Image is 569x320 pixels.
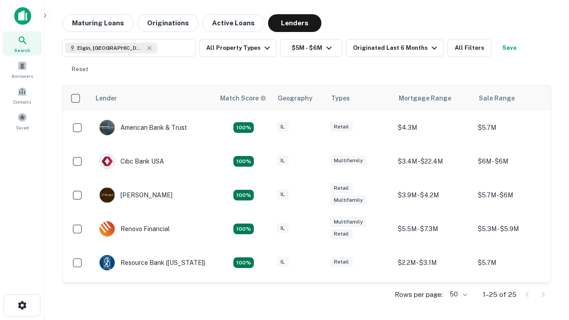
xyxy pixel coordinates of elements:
td: $5.3M - $5.9M [473,212,553,246]
th: Capitalize uses an advanced AI algorithm to match your search with the best lender. The match sco... [215,86,272,111]
div: Matching Properties: 4, hasApolloMatch: undefined [233,224,254,234]
div: IL [277,189,289,200]
a: Borrowers [3,57,42,81]
img: picture [100,221,115,236]
div: American Bank & Trust [99,120,187,136]
button: Maturing Loans [62,14,134,32]
th: Sale Range [473,86,553,111]
td: $4.3M [393,111,473,144]
span: Search [14,47,30,54]
span: Elgin, [GEOGRAPHIC_DATA], [GEOGRAPHIC_DATA] [77,44,144,52]
td: $5.7M [473,246,553,280]
button: All Property Types [199,39,276,57]
div: Multifamily [330,156,366,166]
div: 50 [446,288,469,301]
div: Sale Range [479,93,515,104]
button: Originated Last 6 Months [346,39,444,57]
span: Contacts [13,98,31,105]
div: Types [331,93,350,104]
div: IL [277,257,289,267]
div: Resource Bank ([US_STATE]) [99,255,205,271]
div: IL [277,156,289,166]
img: picture [100,255,115,270]
div: Lender [96,93,117,104]
p: Rows per page: [395,289,443,300]
div: Retail [330,183,353,193]
div: Multifamily [330,217,366,227]
button: Originations [137,14,199,32]
div: Retail [330,122,353,132]
th: Lender [90,86,215,111]
a: Search [3,32,42,56]
iframe: Chat Widget [525,220,569,263]
button: $5M - $6M [280,39,342,57]
div: Matching Properties: 7, hasApolloMatch: undefined [233,122,254,133]
div: Retail [330,229,353,239]
button: Active Loans [202,14,264,32]
div: IL [277,122,289,132]
div: Capitalize uses an advanced AI algorithm to match your search with the best lender. The match sco... [220,93,266,103]
div: Originated Last 6 Months [353,43,440,53]
h6: Match Score [220,93,264,103]
td: $6M - $6M [473,144,553,178]
img: picture [100,154,115,169]
div: Matching Properties: 4, hasApolloMatch: undefined [233,156,254,167]
a: Contacts [3,83,42,107]
td: $2.2M - $3.1M [393,246,473,280]
button: Save your search to get updates of matches that match your search criteria. [495,39,524,57]
td: $5.7M - $6M [473,178,553,212]
th: Geography [272,86,326,111]
th: Mortgage Range [393,86,473,111]
td: $3.4M - $22.4M [393,144,473,178]
div: Geography [278,93,313,104]
td: $5.7M [473,111,553,144]
th: Types [326,86,393,111]
div: Cibc Bank USA [99,153,164,169]
div: Retail [330,257,353,267]
button: All Filters [447,39,492,57]
td: $3.9M - $4.2M [393,178,473,212]
img: picture [100,188,115,203]
div: Matching Properties: 4, hasApolloMatch: undefined [233,190,254,200]
button: Lenders [268,14,321,32]
button: Reset [66,60,94,78]
span: Borrowers [12,72,33,80]
td: $5.5M - $7.3M [393,212,473,246]
div: [PERSON_NAME] [99,187,172,203]
img: capitalize-icon.png [14,7,31,25]
div: Multifamily [330,195,366,205]
p: 1–25 of 25 [483,289,517,300]
span: Saved [16,124,29,131]
a: Saved [3,109,42,133]
div: Mortgage Range [399,93,451,104]
td: $5.6M [473,280,553,313]
td: $4M [393,280,473,313]
img: picture [100,120,115,135]
div: IL [277,223,289,233]
div: Renovo Financial [99,221,170,237]
div: Matching Properties: 4, hasApolloMatch: undefined [233,257,254,268]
